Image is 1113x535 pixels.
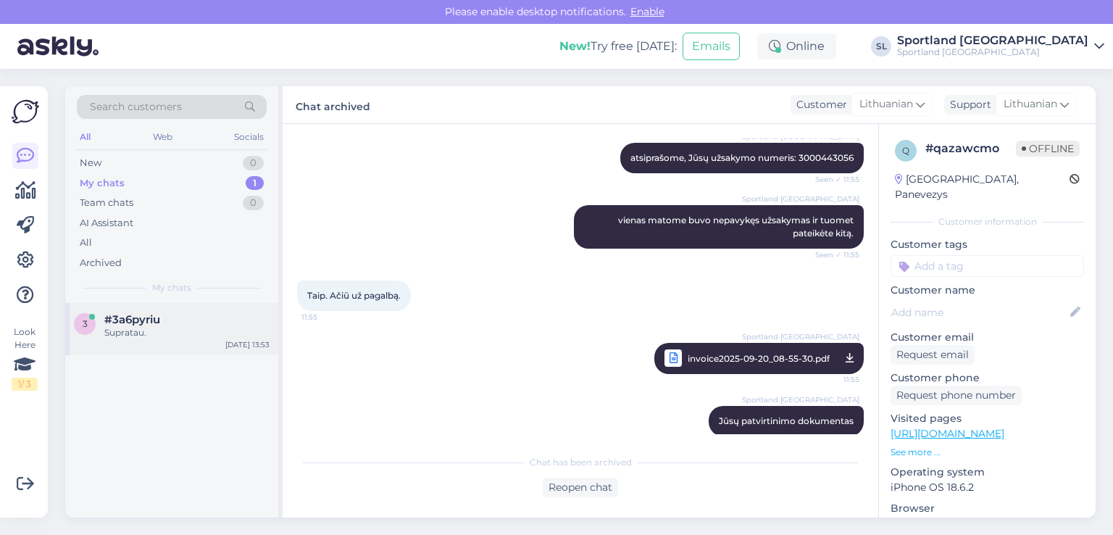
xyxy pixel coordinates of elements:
button: Emails [683,33,740,60]
div: My chats [80,176,125,191]
div: Socials [231,128,267,146]
span: Taip. Ačiū už pagalbą. [307,290,401,301]
b: New! [559,39,591,53]
label: Chat archived [296,95,370,115]
p: Customer name [891,283,1084,298]
span: Offline [1016,141,1080,157]
div: Sportland [GEOGRAPHIC_DATA] [897,35,1088,46]
div: Customer [791,97,847,112]
p: Customer phone [891,370,1084,386]
div: Online [757,33,836,59]
div: Customer information [891,215,1084,228]
span: Lithuanian [1004,96,1057,112]
span: vienas matome buvo nepavykęs užsakymas ir tuomet pateikėte kitą. [618,215,856,239]
div: 0 [243,156,264,170]
span: Sportland [GEOGRAPHIC_DATA] [742,194,859,204]
a: Sportland [GEOGRAPHIC_DATA]Sportland [GEOGRAPHIC_DATA] [897,35,1104,58]
span: 3 [83,318,88,329]
a: [URL][DOMAIN_NAME] [891,427,1004,440]
div: Look Here [12,325,38,391]
span: Search customers [90,99,182,115]
p: Safari 18.6 [891,516,1084,531]
span: invoice2025-09-20_08-55-30.pdf [688,349,830,368]
span: Sportland [GEOGRAPHIC_DATA] [742,394,859,405]
div: Request email [891,345,975,365]
input: Add a tag [891,255,1084,277]
span: My chats [152,281,191,294]
p: Browser [891,501,1084,516]
span: #3a6pyriu [104,313,160,326]
div: Request phone number [891,386,1022,405]
span: q [902,145,909,156]
div: Try free [DATE]: [559,38,677,55]
span: Jūsų patvirtinimo dokumentas [719,415,854,426]
span: Sportland [GEOGRAPHIC_DATA] [742,331,859,342]
div: [GEOGRAPHIC_DATA], Panevezys [895,172,1070,202]
input: Add name [891,304,1067,320]
div: New [80,156,101,170]
div: # qazawcmo [925,140,1016,157]
p: Visited pages [891,411,1084,426]
div: Web [150,128,175,146]
span: Seen ✓ 11:55 [805,174,859,185]
p: Customer email [891,330,1084,345]
img: Askly Logo [12,98,39,125]
div: All [77,128,93,146]
a: Sportland [GEOGRAPHIC_DATA]invoice2025-09-20_08-55-30.pdf11:55 [654,343,864,374]
div: 0 [243,196,264,210]
div: All [80,236,92,250]
span: Enable [626,5,669,18]
span: Chat has been archived [530,456,632,469]
div: Support [944,97,991,112]
p: Operating system [891,465,1084,480]
div: [DATE] 13:53 [225,339,270,350]
div: Reopen chat [543,478,618,497]
span: Seen ✓ 11:55 [805,249,859,260]
div: 1 / 3 [12,378,38,391]
div: Supratau. [104,326,270,339]
span: 11:55 [805,370,859,389]
div: AI Assistant [80,216,133,231]
div: Team chats [80,196,133,210]
span: 11:55 [301,312,356,323]
div: SL [871,36,891,57]
p: See more ... [891,446,1084,459]
p: iPhone OS 18.6.2 [891,480,1084,495]
div: 1 [246,176,264,191]
div: Sportland [GEOGRAPHIC_DATA] [897,46,1088,58]
p: Customer tags [891,237,1084,252]
span: atsiprašome, Jūsų užsakymo numeris: 3000443056 [630,152,854,163]
span: Lithuanian [859,96,913,112]
div: Archived [80,256,122,270]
